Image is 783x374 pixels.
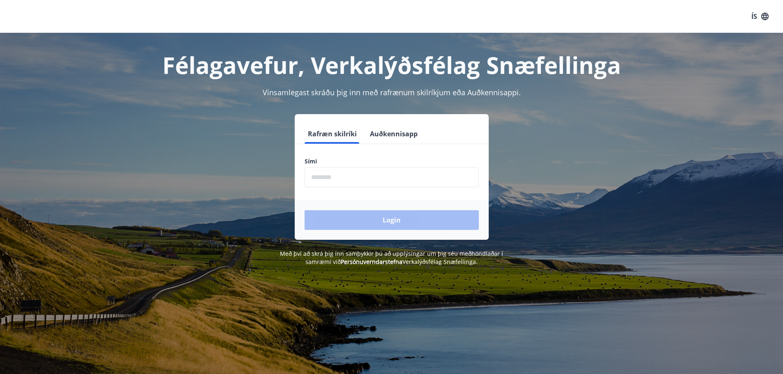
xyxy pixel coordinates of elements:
a: Persónuverndarstefna [341,258,402,266]
span: Vinsamlegast skráðu þig inn með rafrænum skilríkjum eða Auðkennisappi. [263,87,521,97]
button: Auðkennisapp [367,124,421,144]
button: ÍS [747,9,773,24]
span: Með því að skrá þig inn samþykkir þú að upplýsingar um þig séu meðhöndlaðar í samræmi við Verkalý... [280,250,503,266]
h1: Félagavefur, Verkalýðsfélag Snæfellinga [106,49,678,80]
label: Sími [305,157,479,165]
button: Rafræn skilríki [305,124,360,144]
